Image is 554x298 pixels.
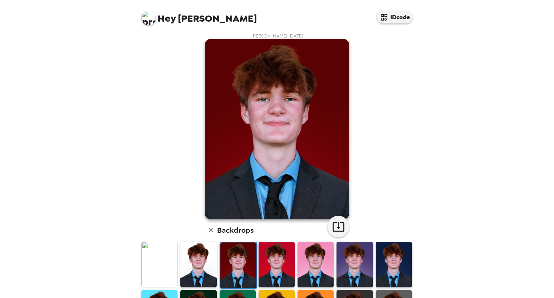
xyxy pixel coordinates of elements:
img: profile pic [141,11,156,25]
span: [PERSON_NAME] [141,7,257,23]
button: IDcode [377,11,413,23]
img: user [205,39,349,219]
span: Hey [158,12,176,25]
span: [PERSON_NAME] , [DATE] [251,33,303,39]
img: Original [141,242,177,287]
h6: Backdrops [217,224,254,236]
